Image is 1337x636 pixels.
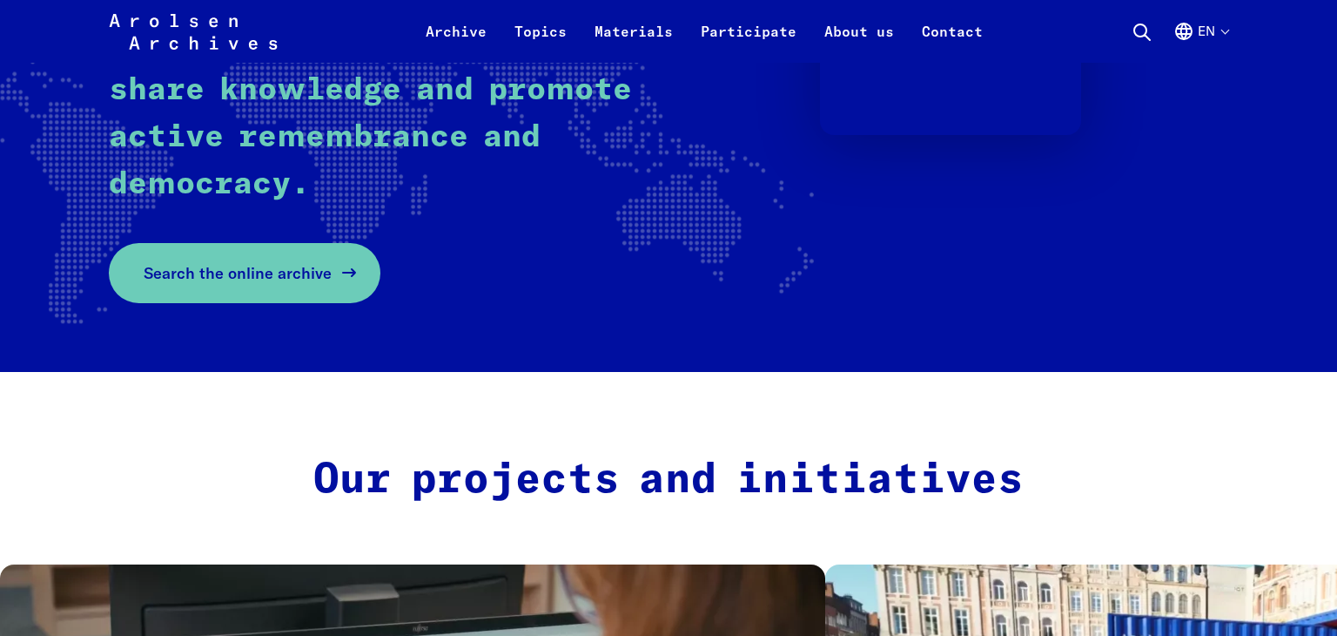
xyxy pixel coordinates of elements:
nav: Primary [412,10,997,52]
a: Topics [501,21,581,63]
a: Search the online archive [109,243,380,303]
button: English, language selection [1173,21,1228,63]
a: Contact [908,21,997,63]
a: Participate [687,21,810,63]
h2: Our projects and initiatives [300,456,1037,506]
a: About us [810,21,908,63]
a: Materials [581,21,687,63]
a: Archive [412,21,501,63]
span: Search the online archive [144,261,332,285]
